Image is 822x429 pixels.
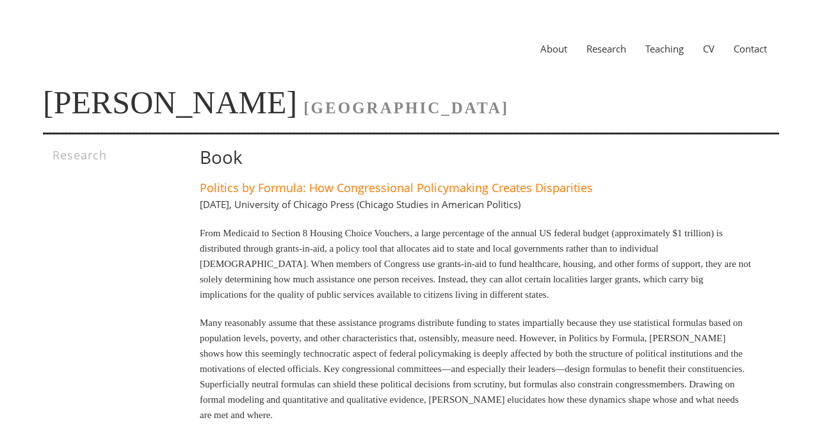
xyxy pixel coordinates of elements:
p: Many reasonably assume that these assistance programs distribute funding to states impartially be... [200,315,752,423]
h1: Book [200,147,752,167]
a: About [531,42,577,55]
h4: [DATE], University of Chicago Press (Chicago Studies in American Politics) [200,198,520,211]
span: [GEOGRAPHIC_DATA] [303,99,509,117]
a: Contact [724,42,777,55]
a: CV [693,42,724,55]
p: From Medicaid to Section 8 Housing Choice Vouchers, a large percentage of the annual US federal b... [200,225,752,302]
h3: Research [52,147,163,163]
a: Teaching [636,42,693,55]
a: Politics by Formula: How Congressional Policymaking Creates Disparities [200,180,593,195]
a: [PERSON_NAME] [43,85,297,120]
a: Research [577,42,636,55]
